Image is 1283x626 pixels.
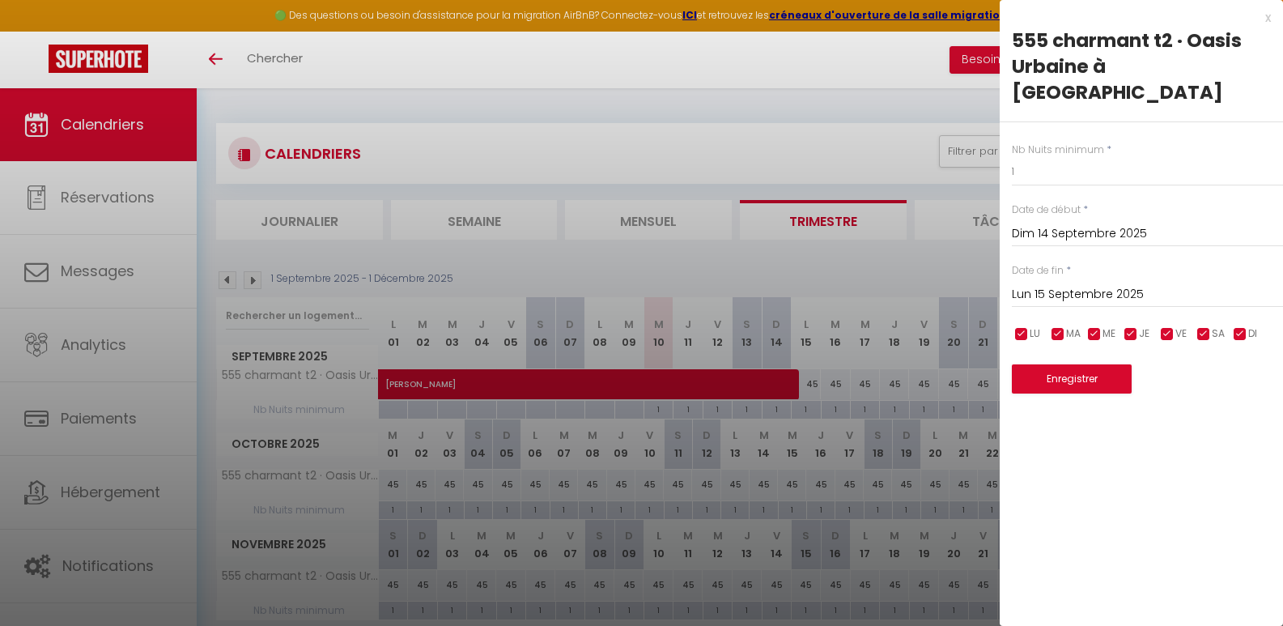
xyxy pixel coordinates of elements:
span: SA [1212,326,1225,342]
span: VE [1175,326,1187,342]
label: Date de fin [1012,263,1064,279]
button: Enregistrer [1012,364,1132,394]
span: JE [1139,326,1149,342]
span: MA [1066,326,1081,342]
span: LU [1030,326,1040,342]
div: x [1000,8,1271,28]
label: Nb Nuits minimum [1012,143,1104,158]
span: DI [1248,326,1257,342]
div: 555 charmant t2 · Oasis Urbaine à [GEOGRAPHIC_DATA] [1012,28,1271,105]
button: Ouvrir le widget de chat LiveChat [13,6,62,55]
label: Date de début [1012,202,1081,218]
span: ME [1102,326,1115,342]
